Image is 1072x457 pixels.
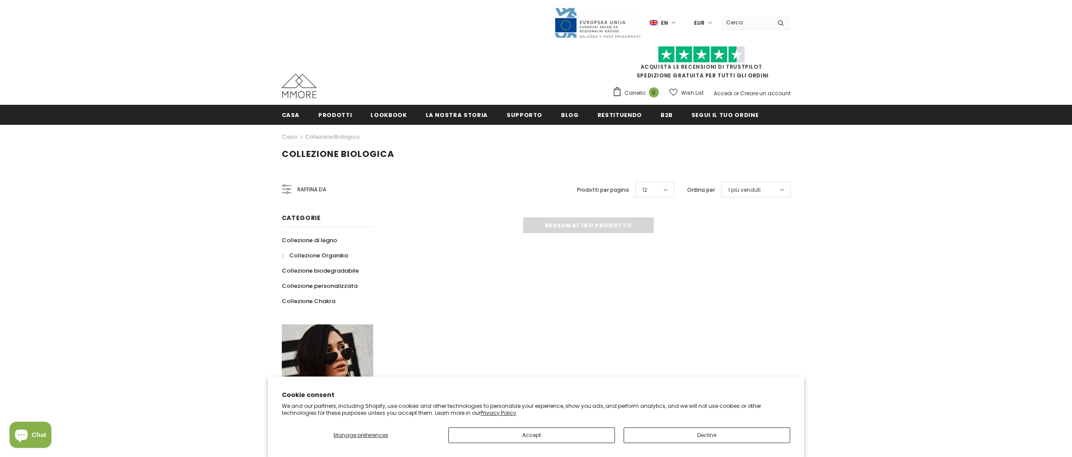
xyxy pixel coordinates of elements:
[282,111,300,119] span: Casa
[282,267,359,275] span: Collezione biodegradabile
[282,390,790,400] h2: Cookie consent
[561,105,579,124] a: Blog
[282,263,359,278] a: Collezione biodegradabile
[7,422,54,450] inbox-online-store-chat: Shopify online store chat
[282,148,394,160] span: Collezione biologica
[740,90,791,97] a: Creare un account
[728,186,761,194] span: I più venduti
[282,74,317,98] img: Casi MMORE
[282,105,300,124] a: Casa
[641,63,762,70] a: Acquista le recensioni di TrustPilot
[507,111,542,119] span: supporto
[612,87,663,100] a: Carrello 0
[334,431,388,439] span: Manage preferences
[598,105,642,124] a: Restituendo
[448,427,615,443] button: Accept
[554,19,641,26] a: Javni Razpis
[426,105,488,124] a: La nostra storia
[691,111,758,119] span: Segui il tuo ordine
[282,297,335,305] span: Collezione Chakra
[282,233,337,248] a: Collezione di legno
[282,403,790,416] p: We and our partners, including Shopify, use cookies and other technologies to personalize your ex...
[371,105,407,124] a: Lookbook
[282,427,440,443] button: Manage preferences
[282,132,297,142] a: Casa
[282,248,348,263] a: Collezione Organika
[577,186,629,194] label: Prodotti per pagina
[289,251,348,260] span: Collezione Organika
[426,111,488,119] span: La nostra storia
[282,282,357,290] span: Collezione personalizzata
[734,90,739,97] span: or
[282,278,357,294] a: Collezione personalizzata
[282,294,335,309] a: Collezione Chakra
[507,105,542,124] a: supporto
[318,105,352,124] a: Prodotti
[649,87,659,97] span: 0
[554,7,641,39] img: Javni Razpis
[714,90,732,97] a: Accedi
[661,105,673,124] a: B2B
[624,89,645,97] span: Carrello
[650,19,658,27] img: i-lang-1.png
[318,111,352,119] span: Prodotti
[691,105,758,124] a: Segui il tuo ordine
[282,236,337,244] span: Collezione di legno
[371,111,407,119] span: Lookbook
[612,50,791,79] span: SPEDIZIONE GRATUITA PER TUTTI GLI ORDINI
[661,19,668,27] span: en
[297,185,326,194] span: Raffina da
[642,186,647,194] span: 12
[681,89,704,97] span: Wish List
[669,85,704,100] a: Wish List
[305,133,360,140] a: Collezione biologica
[694,19,705,27] span: EUR
[282,213,321,222] span: Categorie
[661,111,673,119] span: B2B
[624,427,790,443] button: Decline
[687,186,715,194] label: Ordina per
[481,409,516,417] a: Privacy Policy
[598,111,642,119] span: Restituendo
[561,111,579,119] span: Blog
[658,46,745,63] img: Fidati di Pilot Stars
[721,16,771,29] input: Search Site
